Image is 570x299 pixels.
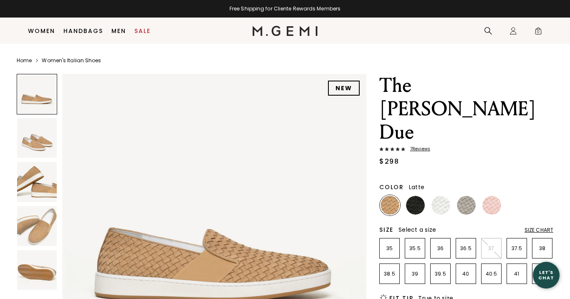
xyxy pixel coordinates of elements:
p: 42 [532,271,552,277]
h2: Size [379,226,393,233]
a: Sale [134,28,151,34]
img: Dove [457,196,476,215]
img: The Cerchio Due [17,250,57,290]
span: Latte [409,183,424,191]
img: M.Gemi [252,26,318,36]
p: 37.5 [507,245,527,252]
span: Select a size [398,226,436,234]
img: Ballerina Pink [482,196,501,215]
a: Handbags [63,28,103,34]
p: 35 [380,245,399,252]
img: The Cerchio Due [17,206,57,246]
div: $298 [379,157,399,167]
p: 40.5 [482,271,501,277]
p: 41 [507,271,527,277]
p: 36.5 [456,245,476,252]
p: 39 [405,271,425,277]
div: Let's Chat [533,270,560,280]
p: 35.5 [405,245,425,252]
span: 7 Review s [405,147,430,152]
p: 37 [482,245,501,252]
img: The Cerchio Due [17,162,57,202]
a: Men [111,28,126,34]
img: The Cerchio Due [17,118,57,158]
p: 38 [532,245,552,252]
a: Women [28,28,55,34]
div: Size Chart [525,227,553,233]
h1: The [PERSON_NAME] Due [379,74,553,144]
a: Women's Italian Shoes [42,57,101,64]
p: 38.5 [380,271,399,277]
a: Home [17,57,32,64]
div: NEW [328,81,360,96]
img: Black [406,196,425,215]
p: 36 [431,245,450,252]
img: Latte [381,196,399,215]
p: 39.5 [431,271,450,277]
span: 0 [534,28,542,37]
img: White [431,196,450,215]
p: 40 [456,271,476,277]
h2: Color [379,184,404,190]
a: 7Reviews [379,147,553,153]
